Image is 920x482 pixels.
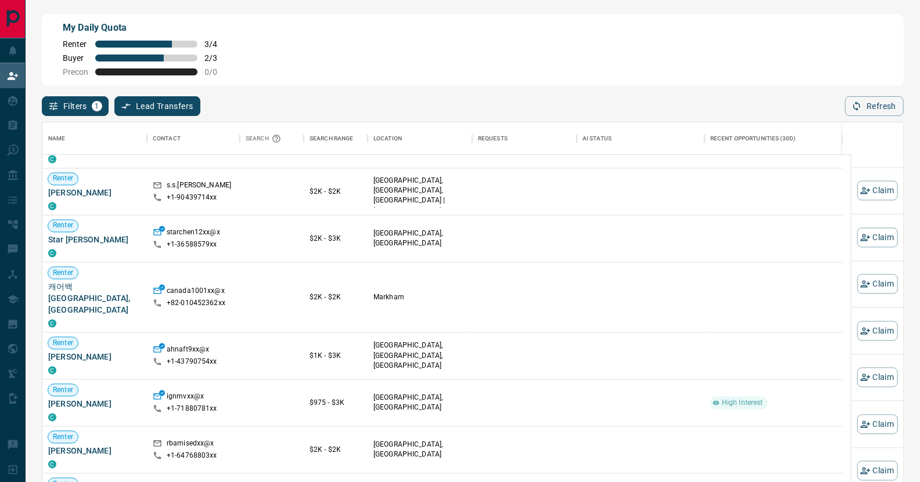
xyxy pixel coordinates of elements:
span: 캐어백 [GEOGRAPHIC_DATA], [GEOGRAPHIC_DATA] [48,281,141,316]
div: Recent Opportunities (30d) [710,122,796,155]
div: condos.ca [48,367,56,375]
p: +1- 43790754xx [167,357,217,367]
p: $2K - $2K [310,445,362,455]
button: Refresh [845,96,904,116]
div: Name [48,122,66,155]
div: AI Status [577,122,705,155]
div: Search Range [304,122,368,155]
span: Renter [48,221,78,231]
div: condos.ca [48,202,56,211]
p: [GEOGRAPHIC_DATA], [GEOGRAPHIC_DATA], [GEOGRAPHIC_DATA] [373,341,466,371]
span: Renter [48,432,78,442]
p: canada1001xx@x [167,286,225,298]
span: [PERSON_NAME] [48,445,141,457]
p: ahnaft9xx@x [167,345,209,357]
button: Claim [857,227,898,247]
span: High Interest [717,398,768,408]
span: Buyer [63,53,88,63]
div: Search Range [310,122,354,155]
div: condos.ca [48,155,56,164]
span: 3 / 4 [204,39,230,49]
p: [GEOGRAPHIC_DATA], [GEOGRAPHIC_DATA] [373,440,466,460]
p: $2K - $2K [310,187,362,197]
p: $2K - $2K [310,292,362,303]
div: condos.ca [48,249,56,258]
div: condos.ca [48,414,56,422]
div: Name [42,122,147,155]
span: Renter [48,268,78,278]
p: Markham [373,292,466,302]
p: $2K - $3K [310,234,362,244]
span: 1 [93,102,101,110]
span: [PERSON_NAME] [48,351,141,363]
p: [GEOGRAPHIC_DATA], [GEOGRAPHIC_DATA], [GEOGRAPHIC_DATA] | [GEOGRAPHIC_DATA] [373,176,466,216]
span: Renter [48,174,78,184]
p: rbamisedxx@x [167,439,214,451]
div: Requests [478,122,508,155]
button: Claim [857,274,898,294]
p: starchen12xx@x [167,227,220,240]
p: My Daily Quota [63,21,230,35]
p: $975 - $3K [310,398,362,408]
p: [GEOGRAPHIC_DATA], [GEOGRAPHIC_DATA] [373,229,466,248]
p: s.s.[PERSON_NAME] [167,180,231,193]
button: Claim [857,461,898,481]
div: Contact [147,122,240,155]
div: AI Status [583,122,612,155]
p: +1- 25508906xx [167,146,217,156]
p: +1- 64768803xx [167,451,217,461]
p: $1K - $3K [310,351,362,361]
span: Renter [48,338,78,348]
div: Recent Opportunities (30d) [705,122,843,155]
button: Lead Transfers [114,96,201,116]
button: Claim [857,368,898,387]
button: Filters1 [42,96,109,116]
span: Precon [63,67,88,77]
span: Renter [48,385,78,395]
div: Location [368,122,472,155]
div: Location [373,122,402,155]
div: condos.ca [48,320,56,328]
span: [PERSON_NAME] [48,187,141,199]
p: ignmvxx@x [167,392,204,404]
span: Star [PERSON_NAME] [48,234,141,246]
button: Claim [857,181,898,201]
span: [PERSON_NAME] [48,398,141,410]
span: Renter [63,39,88,49]
p: [GEOGRAPHIC_DATA], [GEOGRAPHIC_DATA] [373,393,466,413]
span: 0 / 0 [204,67,230,77]
p: +1- 71880781xx [167,404,217,414]
div: condos.ca [48,461,56,469]
button: Claim [857,321,898,340]
div: Requests [472,122,577,155]
div: Search [246,122,284,155]
p: +1- 36588579xx [167,240,217,250]
div: Contact [153,122,181,155]
span: 2 / 3 [204,53,230,63]
p: +82- 010452362xx [167,299,225,309]
p: +1- 90439714xx [167,193,217,203]
button: Claim [857,414,898,434]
